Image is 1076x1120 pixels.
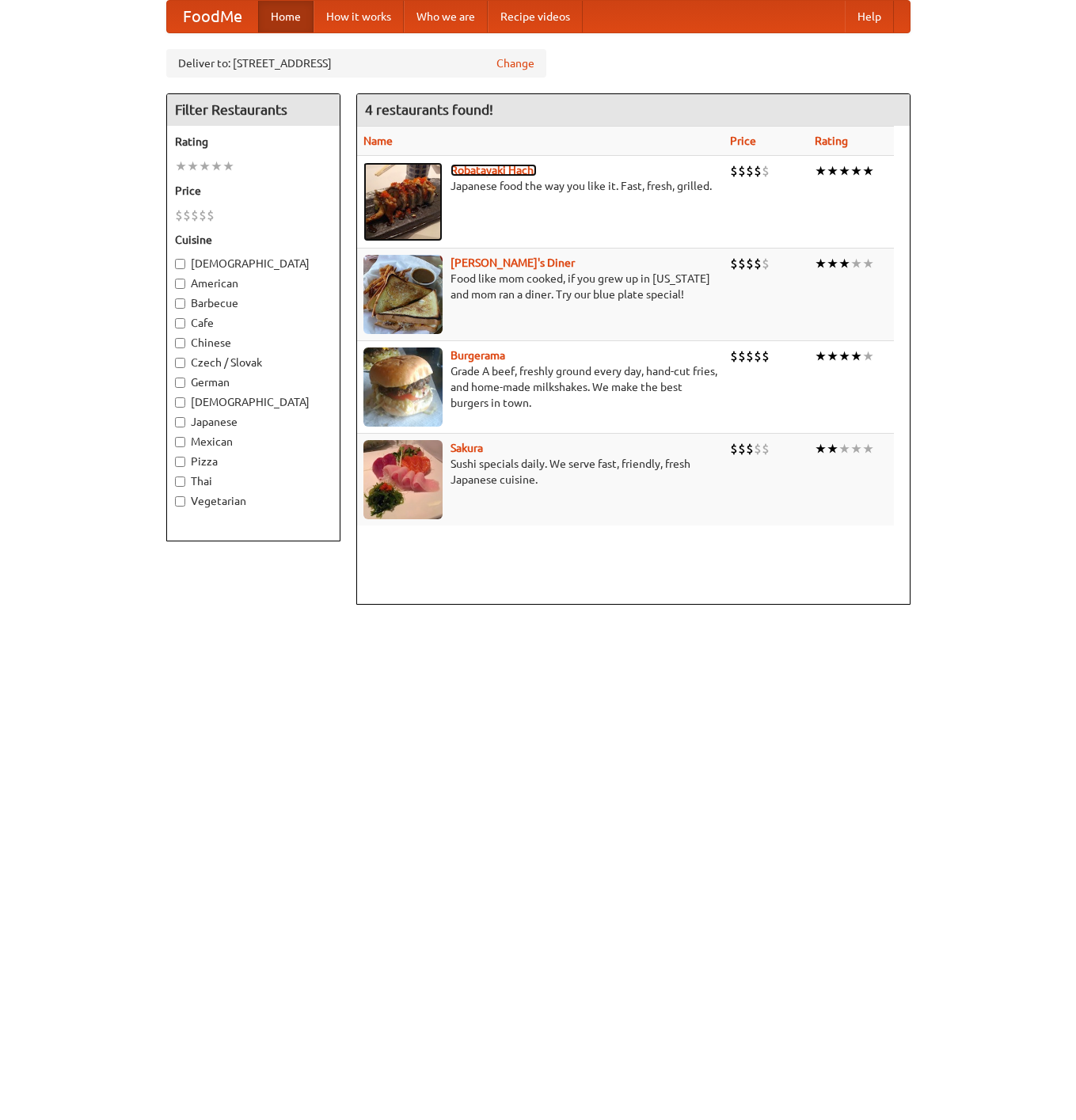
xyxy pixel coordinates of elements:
a: Robatayaki Hachi [451,164,537,177]
li: ★ [222,158,234,175]
ng-pluralize: 4 restaurants found! [365,102,493,117]
li: ★ [862,440,874,457]
label: German [175,374,332,390]
li: $ [746,347,754,365]
input: German [175,378,185,388]
li: ★ [850,440,862,457]
li: $ [754,440,762,457]
a: Who we are [404,1,488,32]
label: American [175,275,332,291]
li: $ [754,255,762,272]
li: $ [730,440,738,457]
a: Price [730,135,756,147]
li: $ [746,255,754,272]
li: ★ [838,440,850,457]
label: Vegetarian [175,493,332,509]
li: ★ [862,255,874,272]
label: [DEMOGRAPHIC_DATA] [175,256,332,271]
li: $ [730,255,738,272]
h5: Price [175,183,332,199]
li: $ [754,162,762,180]
a: Burgerama [451,349,505,362]
li: $ [746,162,754,180]
li: ★ [838,162,850,180]
li: $ [762,347,770,365]
li: $ [738,440,746,457]
input: Mexican [175,437,185,447]
h5: Rating [175,134,332,150]
li: ★ [850,255,862,272]
label: Pizza [175,454,332,469]
input: Pizza [175,457,185,467]
li: $ [207,207,215,224]
li: $ [762,255,770,272]
a: Recipe videos [488,1,583,32]
img: sallys.jpg [363,255,443,334]
li: ★ [850,162,862,180]
input: Czech / Slovak [175,358,185,368]
img: robatayaki.jpg [363,162,443,241]
li: ★ [827,255,838,272]
li: $ [730,347,738,365]
a: Help [845,1,894,32]
a: Sakura [451,442,483,454]
a: Home [258,1,314,32]
p: Japanese food the way you like it. Fast, fresh, grilled. [363,178,717,194]
li: $ [175,207,183,224]
li: ★ [175,158,187,175]
input: Barbecue [175,298,185,309]
label: Czech / Slovak [175,355,332,370]
input: Cafe [175,318,185,328]
p: Grade A beef, freshly ground every day, hand-cut fries, and home-made milkshakes. We make the bes... [363,363,717,411]
li: ★ [827,162,838,180]
li: $ [746,440,754,457]
div: Deliver to: [STREET_ADDRESS] [166,49,546,78]
li: ★ [838,255,850,272]
li: ★ [815,255,827,272]
input: [DEMOGRAPHIC_DATA] [175,259,185,269]
input: Chinese [175,338,185,348]
p: Food like mom cooked, if you grew up in [US_STATE] and mom ran a diner. Try our blue plate special! [363,271,717,302]
li: ★ [862,347,874,365]
li: ★ [862,162,874,180]
img: burgerama.jpg [363,347,443,427]
li: $ [199,207,207,224]
li: $ [738,162,746,180]
input: Thai [175,476,185,487]
li: $ [762,440,770,457]
label: [DEMOGRAPHIC_DATA] [175,394,332,410]
label: Mexican [175,434,332,450]
li: ★ [827,440,838,457]
li: $ [730,162,738,180]
a: Rating [815,135,848,147]
li: $ [191,207,199,224]
li: ★ [815,162,827,180]
a: FoodMe [167,1,258,32]
li: ★ [815,440,827,457]
p: Sushi specials daily. We serve fast, friendly, fresh Japanese cuisine. [363,456,717,488]
input: Vegetarian [175,496,185,507]
label: Thai [175,473,332,489]
input: American [175,279,185,289]
h5: Cuisine [175,232,332,248]
li: ★ [850,347,862,365]
li: ★ [187,158,199,175]
li: ★ [815,347,827,365]
h4: Filter Restaurants [167,94,340,126]
li: $ [738,255,746,272]
label: Chinese [175,335,332,351]
label: Cafe [175,315,332,331]
li: $ [754,347,762,365]
li: ★ [199,158,211,175]
li: ★ [211,158,222,175]
li: $ [738,347,746,365]
a: Name [363,135,393,147]
label: Japanese [175,414,332,430]
b: [PERSON_NAME]'s Diner [451,256,575,269]
input: Japanese [175,417,185,427]
label: Barbecue [175,295,332,311]
li: ★ [838,347,850,365]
